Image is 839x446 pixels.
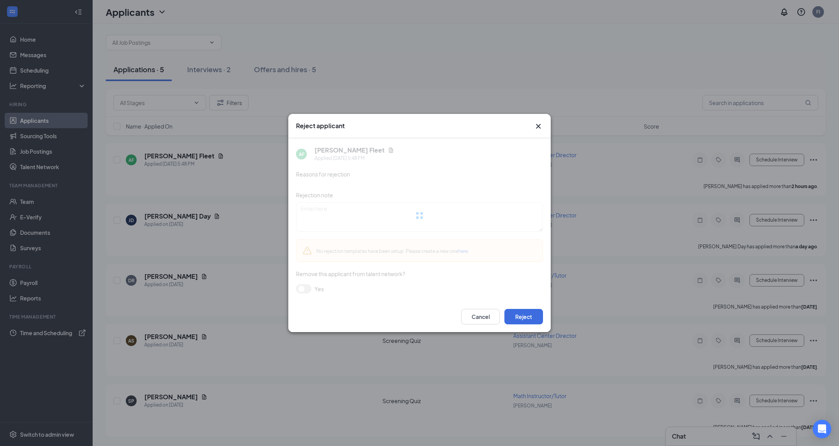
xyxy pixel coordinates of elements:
svg: Cross [534,122,543,131]
button: Reject [504,309,543,324]
div: Open Intercom Messenger [813,420,831,438]
button: Close [534,122,543,131]
button: Cancel [461,309,500,324]
h3: Reject applicant [296,122,345,130]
